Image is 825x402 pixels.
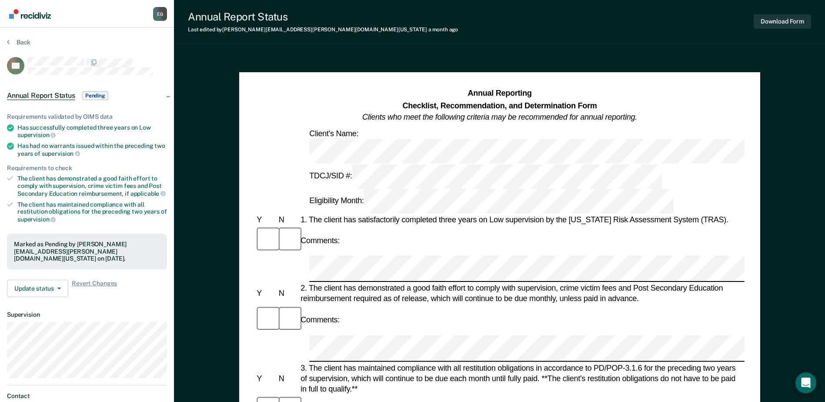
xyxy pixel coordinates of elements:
[255,373,277,384] div: Y
[754,14,811,29] button: Download Form
[7,38,30,46] button: Back
[428,27,458,33] span: a month ago
[299,235,341,246] div: Comments:
[299,283,745,304] div: 2. The client has demonstrated a good faith effort to comply with supervision, crime victim fees ...
[153,7,167,21] div: E G
[14,241,160,262] div: Marked as Pending by [PERSON_NAME][EMAIL_ADDRESS][PERSON_NAME][DOMAIN_NAME][US_STATE] on [DATE].
[7,113,167,121] div: Requirements validated by OIMS data
[7,164,167,172] div: Requirements to check
[17,216,56,223] span: supervision
[277,214,298,225] div: N
[17,124,167,139] div: Has successfully completed three years on Low
[7,91,75,100] span: Annual Report Status
[17,131,56,138] span: supervision
[307,189,675,214] div: Eligibility Month:
[9,9,51,19] img: Recidiviz
[7,280,68,297] button: Update status
[299,315,341,325] div: Comments:
[82,91,108,100] span: Pending
[42,150,80,157] span: supervision
[795,372,816,393] div: Open Intercom Messenger
[402,101,597,110] strong: Checklist, Recommendation, and Determination Form
[7,392,167,400] dt: Contact
[277,288,298,299] div: N
[7,311,167,318] dt: Supervision
[299,362,745,394] div: 3. The client has maintained compliance with all restitution obligations in accordance to PD/POP-...
[307,164,663,189] div: TDCJ/SID #:
[153,7,167,21] button: Profile dropdown button
[468,89,531,98] strong: Annual Reporting
[17,201,167,223] div: The client has maintained compliance with all restitution obligations for the preceding two years of
[17,175,167,197] div: The client has demonstrated a good faith effort to comply with supervision, crime victim fees and...
[299,214,745,225] div: 1. The client has satisfactorily completed three years on Low supervision by the [US_STATE] Risk ...
[72,280,117,297] span: Revert Changes
[362,113,637,121] em: Clients who meet the following criteria may be recommended for annual reporting.
[277,373,298,384] div: N
[255,288,277,299] div: Y
[17,142,167,157] div: Has had no warrants issued within the preceding two years of
[188,10,458,23] div: Annual Report Status
[255,214,277,225] div: Y
[188,27,458,33] div: Last edited by [PERSON_NAME][EMAIL_ADDRESS][PERSON_NAME][DOMAIN_NAME][US_STATE]
[130,190,166,197] span: applicable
